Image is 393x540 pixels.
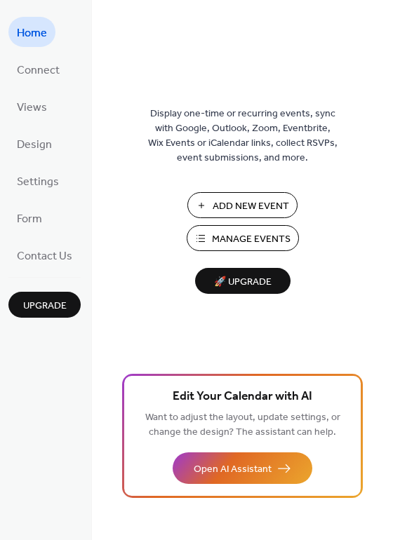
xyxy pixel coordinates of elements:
[17,22,47,44] span: Home
[17,97,47,119] span: Views
[187,225,299,251] button: Manage Events
[8,240,81,270] a: Contact Us
[148,107,338,166] span: Display one-time or recurring events, sync with Google, Outlook, Zoom, Eventbrite, Wix Events or ...
[145,408,340,442] span: Want to adjust the layout, update settings, or change the design? The assistant can help.
[173,387,312,407] span: Edit Your Calendar with AI
[23,299,67,313] span: Upgrade
[8,203,51,233] a: Form
[17,171,59,193] span: Settings
[194,462,272,477] span: Open AI Assistant
[173,452,312,484] button: Open AI Assistant
[17,208,42,230] span: Form
[17,134,52,156] span: Design
[213,199,289,214] span: Add New Event
[8,166,67,196] a: Settings
[204,273,282,292] span: 🚀 Upgrade
[8,17,55,47] a: Home
[212,232,291,247] span: Manage Events
[17,245,72,267] span: Contact Us
[187,192,298,218] button: Add New Event
[17,60,60,81] span: Connect
[8,292,81,318] button: Upgrade
[8,54,68,84] a: Connect
[8,91,55,121] a: Views
[195,268,291,294] button: 🚀 Upgrade
[8,128,60,158] a: Design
